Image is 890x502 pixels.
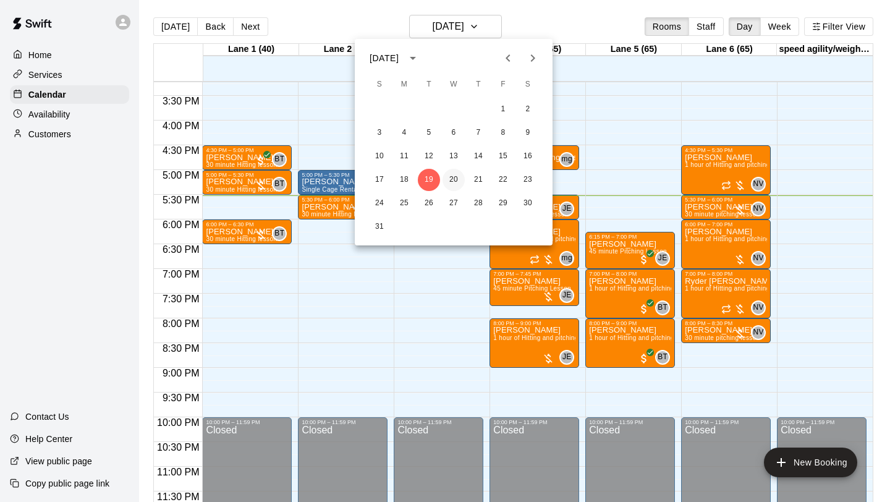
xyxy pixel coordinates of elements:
[492,192,514,215] button: 29
[492,98,514,121] button: 1
[443,192,465,215] button: 27
[393,72,415,97] span: Monday
[517,122,539,144] button: 9
[368,122,391,144] button: 3
[368,192,391,215] button: 24
[418,72,440,97] span: Tuesday
[368,145,391,168] button: 10
[467,72,489,97] span: Thursday
[393,169,415,191] button: 18
[517,169,539,191] button: 23
[393,122,415,144] button: 4
[467,122,489,144] button: 7
[492,72,514,97] span: Friday
[520,46,545,70] button: Next month
[418,192,440,215] button: 26
[492,122,514,144] button: 8
[393,192,415,215] button: 25
[467,192,489,215] button: 28
[393,145,415,168] button: 11
[370,52,399,65] div: [DATE]
[467,145,489,168] button: 14
[517,72,539,97] span: Saturday
[492,145,514,168] button: 15
[517,98,539,121] button: 2
[368,169,391,191] button: 17
[443,145,465,168] button: 13
[418,169,440,191] button: 19
[368,72,391,97] span: Sunday
[368,216,391,238] button: 31
[402,48,423,69] button: calendar view is open, switch to year view
[467,169,489,191] button: 21
[443,72,465,97] span: Wednesday
[517,145,539,168] button: 16
[517,192,539,215] button: 30
[443,169,465,191] button: 20
[418,122,440,144] button: 5
[496,46,520,70] button: Previous month
[418,145,440,168] button: 12
[443,122,465,144] button: 6
[492,169,514,191] button: 22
